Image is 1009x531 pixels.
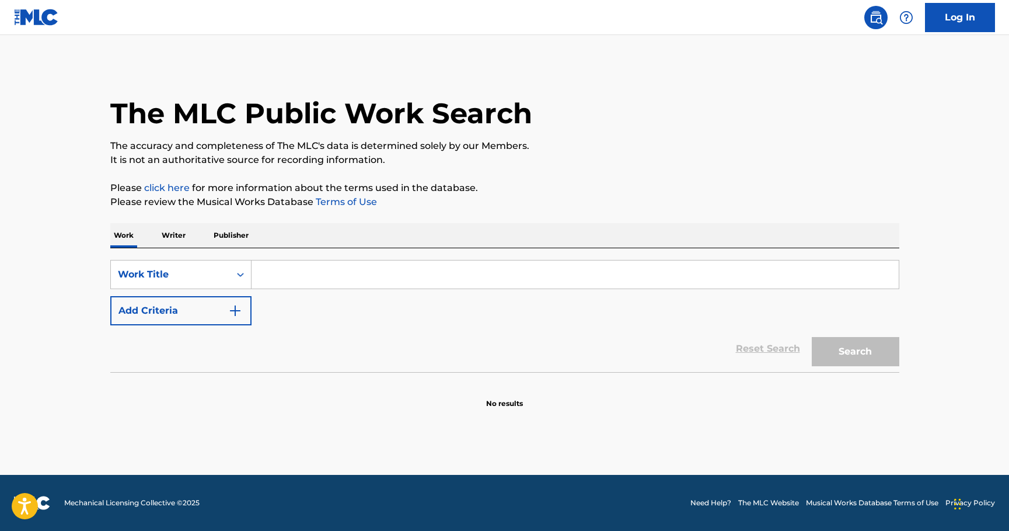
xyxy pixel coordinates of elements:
[954,487,961,522] div: Drag
[899,11,913,25] img: help
[864,6,888,29] a: Public Search
[14,9,59,26] img: MLC Logo
[945,498,995,508] a: Privacy Policy
[925,3,995,32] a: Log In
[110,260,899,372] form: Search Form
[228,304,242,318] img: 9d2ae6d4665cec9f34b9.svg
[738,498,799,508] a: The MLC Website
[14,496,50,510] img: logo
[806,498,938,508] a: Musical Works Database Terms of Use
[951,475,1009,531] iframe: Chat Widget
[110,139,899,153] p: The accuracy and completeness of The MLC's data is determined solely by our Members.
[110,296,252,325] button: Add Criteria
[110,195,899,209] p: Please review the Musical Works Database
[118,268,223,282] div: Work Title
[210,223,252,248] p: Publisher
[486,384,523,409] p: No results
[110,181,899,195] p: Please for more information about the terms used in the database.
[869,11,883,25] img: search
[158,223,189,248] p: Writer
[110,153,899,167] p: It is not an authoritative source for recording information.
[144,182,190,193] a: click here
[110,223,137,248] p: Work
[690,498,731,508] a: Need Help?
[110,96,532,131] h1: The MLC Public Work Search
[895,6,918,29] div: Help
[313,196,377,207] a: Terms of Use
[64,498,200,508] span: Mechanical Licensing Collective © 2025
